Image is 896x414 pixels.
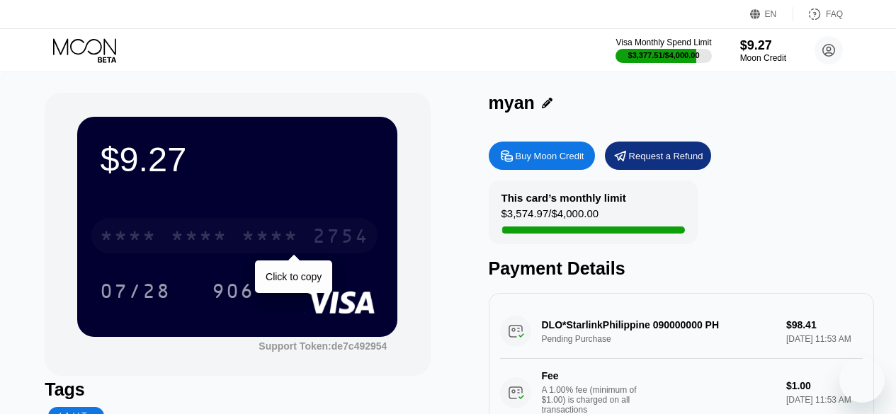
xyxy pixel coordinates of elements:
div: 07/28 [100,282,171,304]
div: This card’s monthly limit [501,192,626,204]
div: Support Token:de7c492954 [259,340,387,352]
div: Visa Monthly Spend Limit$3,377.51/$4,000.00 [616,38,711,63]
div: $9.27 [740,38,786,53]
div: Click to copy [266,271,322,282]
div: Tags [45,379,430,400]
div: 07/28 [89,273,181,309]
div: Moon Credit [740,53,786,63]
div: Fee [542,370,641,381]
div: $1.00 [786,380,863,391]
div: Support Token: de7c492954 [259,340,387,352]
div: EN [765,9,777,19]
div: Visa Monthly Spend Limit [616,38,711,47]
div: FAQ [793,7,843,21]
div: Buy Moon Credit [489,142,595,170]
div: Payment Details [489,258,874,279]
div: 2754 [312,226,369,249]
div: [DATE] 11:53 AM [786,395,863,405]
iframe: Button to launch messaging window [839,357,885,403]
div: myan [489,93,535,113]
div: Request a Refund [629,150,703,162]
div: $3,377.51 / $4,000.00 [628,51,700,59]
div: 906 [212,282,254,304]
div: Request a Refund [605,142,711,170]
div: 906 [201,273,265,309]
div: $9.27Moon Credit [740,38,786,63]
div: $3,574.97 / $4,000.00 [501,207,599,226]
div: Buy Moon Credit [516,150,584,162]
div: EN [750,7,793,21]
div: $9.27 [100,139,375,179]
div: FAQ [826,9,843,19]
